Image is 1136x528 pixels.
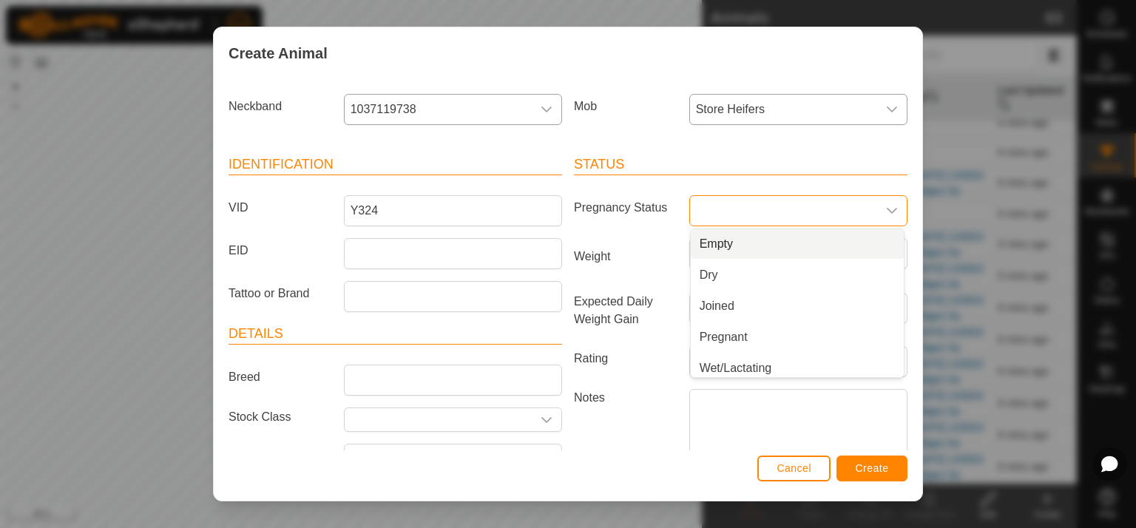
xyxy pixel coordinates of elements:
label: Rating [568,346,683,371]
span: Joined [700,297,734,315]
li: Joined [691,291,904,321]
span: Wet/Lactating [700,359,772,377]
label: Tattoo or Brand [223,281,338,306]
span: Create [856,462,889,474]
span: Store Heifers [690,95,877,124]
li: Wet/Lactating [691,353,904,383]
span: 1037119738 [345,95,532,124]
label: Mob [568,94,683,119]
label: Stock Class [223,407,338,426]
div: dropdown trigger [877,196,907,226]
div: dropdown trigger [532,95,561,124]
button: Create [836,456,907,481]
label: VID [223,195,338,220]
label: Notes [568,389,683,473]
label: Expected Daily Weight Gain [568,293,683,328]
span: Cancel [777,462,811,474]
div: dropdown trigger [877,95,907,124]
header: Details [229,324,562,345]
ul: Option List [691,229,904,414]
button: Cancel [757,456,831,481]
header: Status [574,155,907,175]
li: Empty [691,229,904,259]
label: Pregnancy Status [568,195,683,220]
span: Empty [700,235,733,253]
li: Pregnant [691,322,904,352]
label: EID [223,238,338,263]
label: Breed [223,365,338,390]
header: Identification [229,155,562,175]
span: Pregnant [700,328,748,346]
span: Create Animal [229,42,328,64]
label: Neckband [223,94,338,119]
span: Dry [700,266,718,284]
label: Weight [568,238,683,275]
li: Dry [691,260,904,290]
div: dropdown trigger [532,408,561,431]
label: Birth Month [223,444,338,469]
